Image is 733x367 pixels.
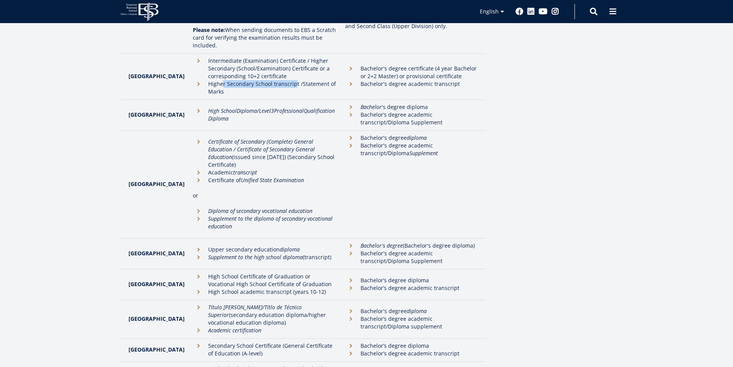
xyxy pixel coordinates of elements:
font: Bachelor's degree academic transcript/Diploma [361,142,433,157]
strong: [GEOGRAPHIC_DATA] [129,72,185,80]
font: Upper secondary education [208,246,280,253]
font: / [257,107,259,114]
li: Bachelor's degree certificate (4 year Bachelor or 2+2 Master) or provisional certificate [345,65,478,80]
font: Bachelor's degree [361,307,407,315]
li: Bachelor's degree academic transcript [345,80,478,88]
font: diploma [407,307,427,315]
font: Supplement to the high school diploma [208,253,303,261]
font: Bachelor’s degree academic transcript/Diploma Supplement [361,111,442,126]
font: Level [259,107,271,114]
li: Bachelor’s degree diploma [345,277,478,284]
a: Linkedin [527,8,535,15]
font: Unified State Examination [241,176,304,184]
li: Secondary School Certificate (General Certificate of Education (A-level) [193,342,337,357]
font: Bachelor's degree [361,242,403,249]
strong: [GEOGRAPHIC_DATA] [129,180,185,188]
li: Bachelor’s degree academic transcript [345,350,478,357]
font: Título [PERSON_NAME]/Títlo de Técnico Superior [208,303,302,318]
font: Certificate of Secondary (Complete) General Education / Certificate of Secondary General Education [208,138,315,161]
font: High School [208,107,237,114]
font: Bachelor's degree [361,134,407,141]
a: Instagram [551,8,559,15]
strong: [GEOGRAPHIC_DATA] [129,111,185,118]
strong: Please note: [193,26,225,34]
font: Professional [274,107,304,114]
font: Certificate of [208,176,241,184]
font: (issued since [DATE]) (Secondary School Certificate) [208,153,334,168]
li: Bachelor's degree academic transcript/Diploma Supplement [345,250,478,265]
li: High School academic transcript (years 10-12) [193,288,337,296]
strong: [GEOGRAPHIC_DATA] [129,250,185,257]
font: Academic certification [208,327,261,334]
font: Academic [208,169,233,176]
font: diploma [407,134,427,141]
font: Diploma [237,107,257,114]
li: Bachelor’s degree academic transcript/Diploma supplement [345,315,478,330]
font: Supplement [409,149,438,157]
font: 's degree diploma [382,103,428,111]
font: 3 [271,107,274,114]
li: Bachelor’s degree academic transcript [345,284,478,292]
font: (transcript) [303,253,331,261]
font: Qualification Diploma [208,107,335,122]
font: (Bachelor's degree diploma) [403,242,475,249]
font: Bachelor’s degree diploma [361,342,429,349]
font: Diploma of secondary vocational education [208,207,312,215]
a: Youtube [539,8,548,15]
p: When sending documents to EBS a Scratch card for verifying the examination results must be included. [193,26,337,49]
font: (secondary education diploma/higher vocational education diploma) [208,311,326,326]
font: [GEOGRAPHIC_DATA] [129,346,185,353]
strong: [GEOGRAPHIC_DATA] [129,315,185,322]
a: Facebook [516,8,523,15]
font: transcript [233,169,257,176]
font: Bachelor [361,103,382,111]
font: Supplement to the diploma of secondary vocational education [208,215,332,230]
li: High School Certificate of Graduation or Vocational High School Certificate of Graduation [193,273,337,288]
font: diploma [280,246,300,253]
p: or [193,192,337,199]
li: Higher Secondary School transcript /Statement of Marks [193,80,337,96]
li: Intermediate (Examination) Certificate / Higher Secondary (School/Examination) Certificate or a c... [193,57,337,80]
strong: [GEOGRAPHIC_DATA] [129,280,185,288]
